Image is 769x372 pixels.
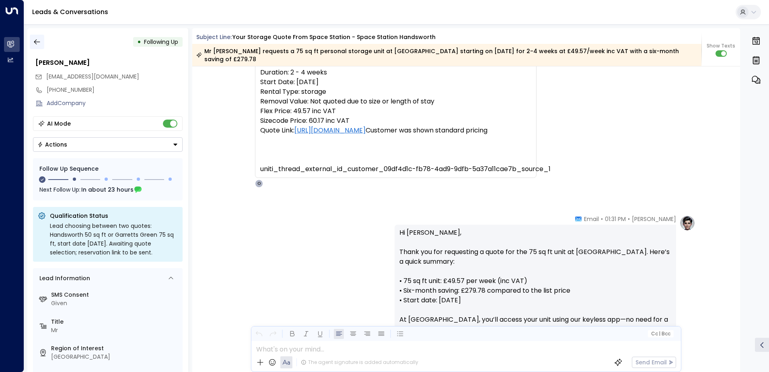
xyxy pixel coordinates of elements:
[301,359,418,366] div: The agent signature is added automatically
[47,120,71,128] div: AI Mode
[51,291,179,299] label: SMS Consent
[632,215,676,223] span: [PERSON_NAME]
[254,329,264,339] button: Undo
[39,185,176,194] div: Next Follow Up:
[51,299,179,308] div: Given
[144,38,178,46] span: Following Up
[707,42,735,50] span: Show Texts
[294,126,366,135] a: [URL][DOMAIN_NAME]
[648,330,673,338] button: Cc|Bcc
[33,137,183,152] button: Actions
[605,215,626,223] span: 01:31 PM
[51,326,179,335] div: Mr
[268,329,278,339] button: Redo
[51,318,179,326] label: Title
[601,215,603,223] span: •
[32,7,108,17] a: Leads & Conversations
[232,33,436,41] div: Your storage quote from Space Station - Space Station Handsworth
[35,58,183,68] div: [PERSON_NAME]
[137,35,141,49] div: •
[51,344,179,353] label: Region of Interest
[659,331,660,337] span: |
[81,185,134,194] span: In about 23 hours
[584,215,599,223] span: Email
[50,212,178,220] p: Qualification Status
[37,274,90,283] div: Lead Information
[37,141,67,148] div: Actions
[39,165,176,173] div: Follow Up Sequence
[46,72,139,81] span: simonknight204@gmail.com
[679,215,695,231] img: profile-logo.png
[51,353,179,361] div: [GEOGRAPHIC_DATA]
[50,221,178,257] div: Lead choosing between two quotes: Handsworth 50 sq ft or Garretts Green 75 sq ft, start date [DAT...
[651,331,670,337] span: Cc Bcc
[255,180,263,188] div: O
[33,137,183,152] div: Button group with a nested menu
[46,72,139,81] span: [EMAIL_ADDRESS][DOMAIN_NAME]
[628,215,630,223] span: •
[196,33,232,41] span: Subject Line:
[196,47,697,63] div: Mr [PERSON_NAME] requests a 75 sq ft personal storage unit at [GEOGRAPHIC_DATA] starting on [DATE...
[47,99,183,107] div: AddCompany
[47,86,183,94] div: [PHONE_NUMBER]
